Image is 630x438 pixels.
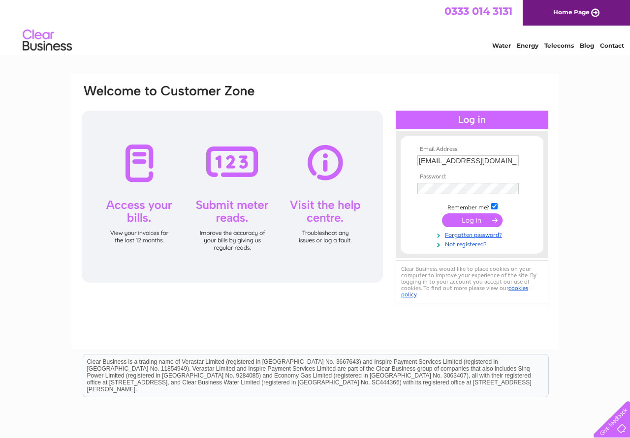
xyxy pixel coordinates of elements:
[442,213,503,227] input: Submit
[415,202,529,211] td: Remember me?
[415,174,529,180] th: Password:
[417,239,529,248] a: Not registered?
[544,42,574,49] a: Telecoms
[580,42,594,49] a: Blog
[517,42,538,49] a: Energy
[444,5,512,17] a: 0333 014 3131
[22,26,72,56] img: logo.png
[492,42,511,49] a: Water
[83,5,548,48] div: Clear Business is a trading name of Verastar Limited (registered in [GEOGRAPHIC_DATA] No. 3667643...
[600,42,624,49] a: Contact
[415,146,529,153] th: Email Address:
[396,261,548,303] div: Clear Business would like to place cookies on your computer to improve your experience of the sit...
[417,230,529,239] a: Forgotten password?
[401,285,528,298] a: cookies policy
